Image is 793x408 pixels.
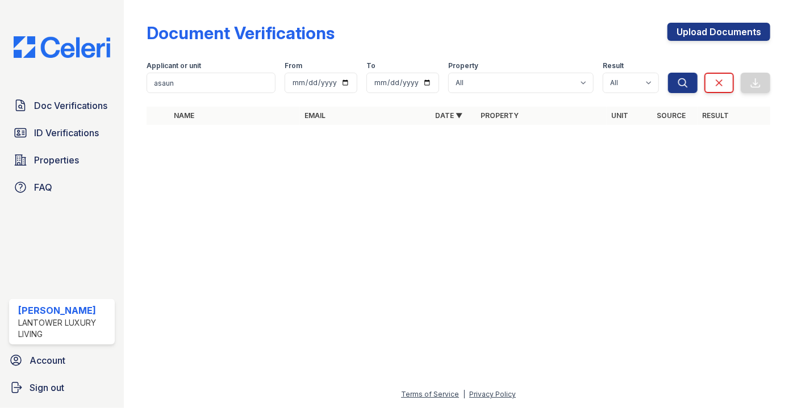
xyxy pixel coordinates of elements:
[667,23,770,41] a: Upload Documents
[9,121,115,144] a: ID Verifications
[9,176,115,199] a: FAQ
[611,111,628,120] a: Unit
[5,349,119,372] a: Account
[147,61,201,70] label: Applicant or unit
[469,390,516,398] a: Privacy Policy
[5,36,119,58] img: CE_Logo_Blue-a8612792a0a2168367f1c8372b55b34899dd931a85d93a1a3d3e32e68fde9ad4.png
[147,23,335,43] div: Document Verifications
[9,94,115,117] a: Doc Verifications
[285,61,302,70] label: From
[147,73,276,93] input: Search by name, email, or unit number
[34,180,52,194] span: FAQ
[401,390,459,398] a: Terms of Service
[366,61,375,70] label: To
[702,111,729,120] a: Result
[463,390,465,398] div: |
[174,111,194,120] a: Name
[18,304,110,317] div: [PERSON_NAME]
[34,153,79,167] span: Properties
[30,381,64,394] span: Sign out
[603,61,624,70] label: Result
[304,111,325,120] a: Email
[34,126,99,140] span: ID Verifications
[30,354,65,367] span: Account
[18,317,110,340] div: Lantower Luxury Living
[5,376,119,399] a: Sign out
[435,111,462,120] a: Date ▼
[9,149,115,171] a: Properties
[481,111,519,120] a: Property
[34,99,107,112] span: Doc Verifications
[448,61,478,70] label: Property
[657,111,686,120] a: Source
